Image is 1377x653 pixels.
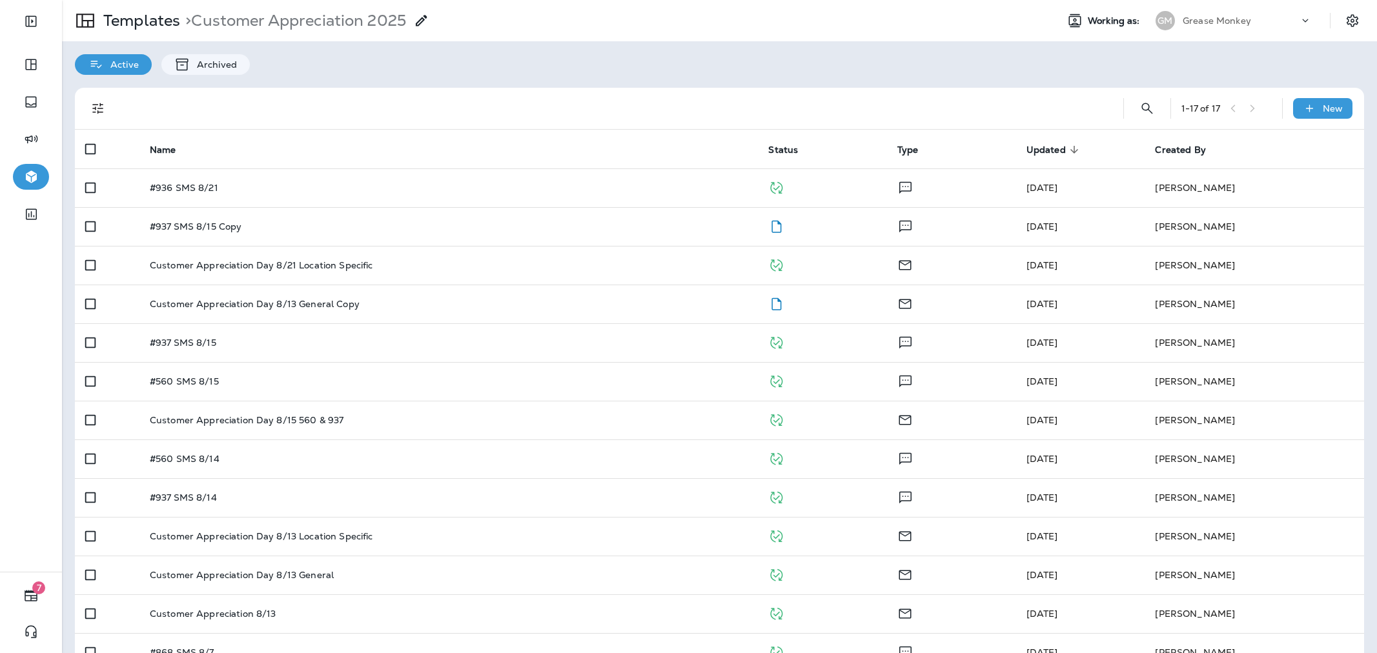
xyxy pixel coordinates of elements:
button: Expand Sidebar [13,8,49,34]
span: Updated [1026,144,1083,156]
span: Status [768,145,798,156]
span: Draft [768,297,784,308]
td: [PERSON_NAME] [1145,401,1364,439]
span: Email [897,607,913,618]
span: Email [897,529,913,541]
p: #937 SMS 8/15 Copy [150,221,242,232]
p: Active [104,59,139,70]
td: [PERSON_NAME] [1145,478,1364,517]
p: Customer Appreciation Day 8/13 General Copy [150,299,360,309]
span: Brian Clark [1026,182,1058,194]
td: [PERSON_NAME] [1145,362,1364,401]
p: Archived [190,59,237,70]
td: [PERSON_NAME] [1145,323,1364,362]
span: Published [768,374,784,386]
span: Published [768,413,784,425]
span: Text [897,452,913,463]
p: #560 SMS 8/15 [150,376,219,387]
td: [PERSON_NAME] [1145,439,1364,478]
button: 7 [13,583,49,608]
span: Brian Clark [1026,608,1058,619]
span: Published [768,490,784,502]
p: Templates [98,11,180,30]
p: Customer Appreciation 2025 [180,11,406,30]
p: #560 SMS 8/14 [150,454,219,464]
button: Filters [85,95,111,121]
span: Created By [1155,144,1222,156]
td: [PERSON_NAME] [1145,594,1364,633]
span: Type [897,144,935,156]
span: Updated [1026,145,1066,156]
span: Published [768,568,784,579]
span: Brian Clark [1026,337,1058,348]
span: Brian Clark [1026,453,1058,465]
div: 1 - 17 of 17 [1181,103,1220,114]
span: Brian Clark [1026,530,1058,542]
span: Brian Clark [1026,414,1058,426]
span: Working as: [1088,15,1143,26]
p: Customer Appreciation Day 8/13 General [150,570,334,580]
span: Published [768,258,784,270]
span: Email [897,258,913,270]
span: Text [897,336,913,347]
span: Published [768,607,784,618]
td: [PERSON_NAME] [1145,517,1364,556]
td: [PERSON_NAME] [1145,285,1364,323]
span: Name [150,145,176,156]
span: Email [897,297,913,308]
span: Published [768,181,784,192]
p: #937 SMS 8/14 [150,492,217,503]
p: Customer Appreciation Day 8/21 Location Specific [150,260,373,270]
p: Customer Appreciation 8/13 [150,608,276,619]
span: Brian Clark [1026,376,1058,387]
td: [PERSON_NAME] [1145,207,1364,246]
span: Brian Clark [1026,298,1058,310]
span: Brian Clark [1026,221,1058,232]
td: [PERSON_NAME] [1145,168,1364,207]
span: Type [897,145,919,156]
span: Brian Clark [1026,492,1058,503]
span: Published [768,336,784,347]
p: Customer Appreciation Day 8/13 Location Specific [150,531,373,541]
p: #936 SMS 8/21 [150,183,218,193]
span: Text [897,374,913,386]
button: Settings [1341,9,1364,32]
span: Status [768,144,815,156]
span: Brian Clark [1026,569,1058,581]
span: Text [897,490,913,502]
span: 7 [32,581,45,594]
span: Draft [768,219,784,231]
span: Name [150,144,193,156]
p: Grease Monkey [1183,15,1251,26]
span: Email [897,413,913,425]
span: Text [897,219,913,231]
span: Email [897,568,913,579]
td: [PERSON_NAME] [1145,246,1364,285]
span: Published [768,452,784,463]
span: Created By [1155,145,1205,156]
p: #937 SMS 8/15 [150,337,216,348]
p: Customer Appreciation Day 8/15 560 & 937 [150,415,344,425]
span: Text [897,181,913,192]
td: [PERSON_NAME] [1145,556,1364,594]
span: Brian Clark [1026,259,1058,271]
div: GM [1156,11,1175,30]
button: Search Templates [1134,95,1160,121]
p: New [1323,103,1343,114]
span: Published [768,529,784,541]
